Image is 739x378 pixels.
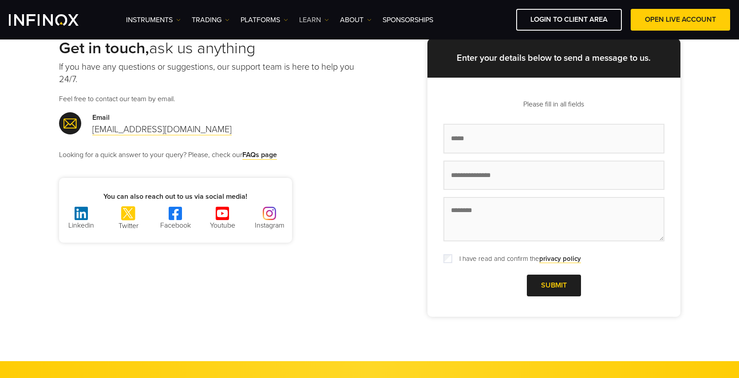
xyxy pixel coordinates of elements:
a: TRADING [192,15,229,25]
p: Please fill in all fields [443,99,664,110]
p: Instagram [247,220,292,231]
strong: Enter your details below to send a message to us. [457,53,651,63]
strong: Get in touch, [59,39,149,58]
a: privacy policy [539,255,581,263]
a: Learn [299,15,329,25]
a: SPONSORSHIPS [383,15,433,25]
a: FAQs page [242,150,277,160]
strong: Email [92,113,110,122]
p: Looking for a quick answer to your query? Please, check our [59,150,370,160]
strong: You can also reach out to us via social media! [103,192,247,201]
a: OPEN LIVE ACCOUNT [631,9,730,31]
p: Feel free to contact our team by email. [59,94,370,104]
a: LOGIN TO CLIENT AREA [516,9,622,31]
p: Youtube [200,220,245,231]
a: ABOUT [340,15,371,25]
a: Submit [527,275,581,296]
a: Instruments [126,15,181,25]
p: Facebook [153,220,198,231]
label: I have read and confirm the [454,254,581,264]
p: If you have any questions or suggestions, our support team is here to help you 24/7. [59,61,370,86]
p: Twitter [106,220,150,231]
h2: ask us anything [59,39,370,58]
p: Linkedin [59,220,103,231]
a: PLATFORMS [241,15,288,25]
a: INFINOX Logo [9,14,99,26]
a: [EMAIL_ADDRESS][DOMAIN_NAME] [92,124,232,135]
